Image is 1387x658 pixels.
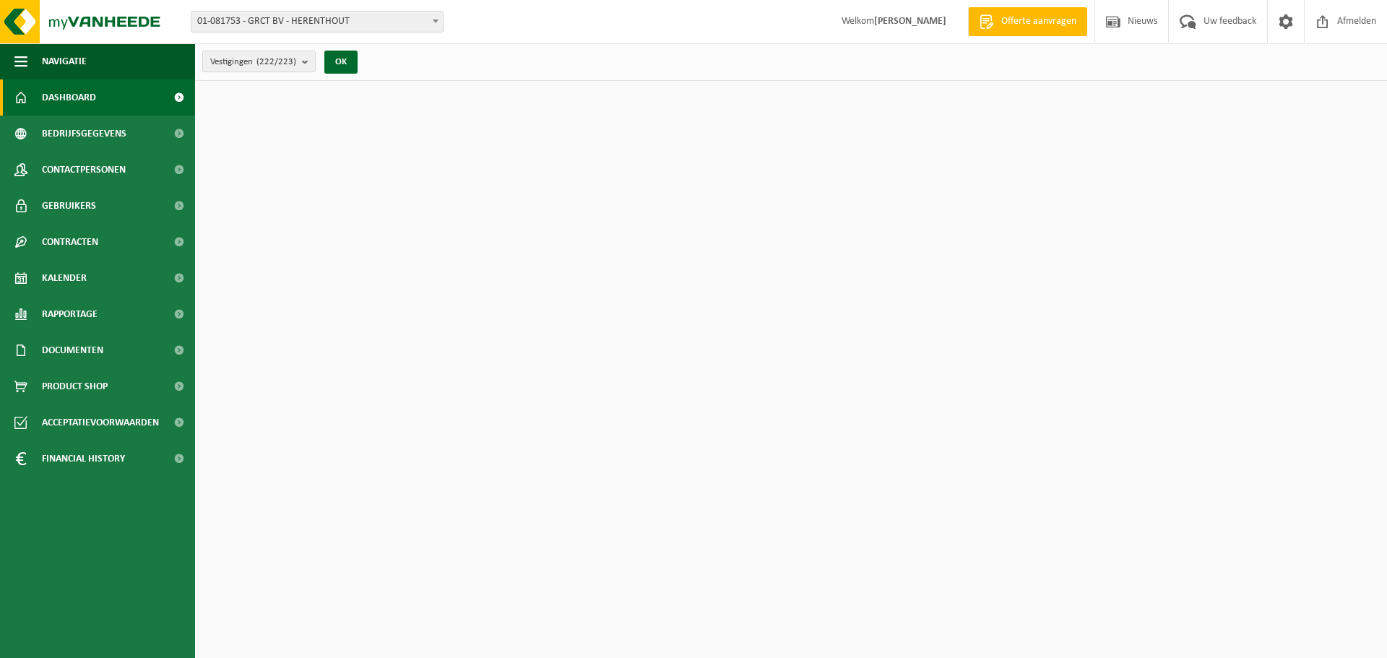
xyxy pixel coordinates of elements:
[191,12,443,32] span: 01-081753 - GRCT BV - HERENTHOUT
[210,51,296,73] span: Vestigingen
[42,260,87,296] span: Kalender
[42,152,126,188] span: Contactpersonen
[968,7,1087,36] a: Offerte aanvragen
[191,11,444,33] span: 01-081753 - GRCT BV - HERENTHOUT
[998,14,1080,29] span: Offerte aanvragen
[42,43,87,79] span: Navigatie
[42,404,159,441] span: Acceptatievoorwaarden
[874,16,946,27] strong: [PERSON_NAME]
[42,332,103,368] span: Documenten
[42,188,96,224] span: Gebruikers
[202,51,316,72] button: Vestigingen(222/223)
[256,57,296,66] count: (222/223)
[324,51,358,74] button: OK
[42,296,98,332] span: Rapportage
[42,116,126,152] span: Bedrijfsgegevens
[42,79,96,116] span: Dashboard
[42,441,125,477] span: Financial History
[42,368,108,404] span: Product Shop
[42,224,98,260] span: Contracten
